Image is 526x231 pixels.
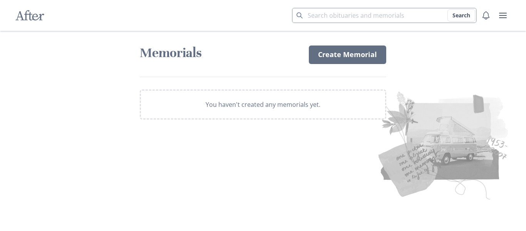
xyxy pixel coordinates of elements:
button: Notifications [478,8,494,23]
input: Search term [292,8,477,23]
a: Create Memorial [309,46,386,64]
button: user menu [495,8,511,23]
button: Search [447,9,475,22]
p: You haven't created any memorials yet. [206,100,320,109]
img: Collage of old pictures and notes [250,87,513,202]
h1: Memorials [140,45,300,61]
